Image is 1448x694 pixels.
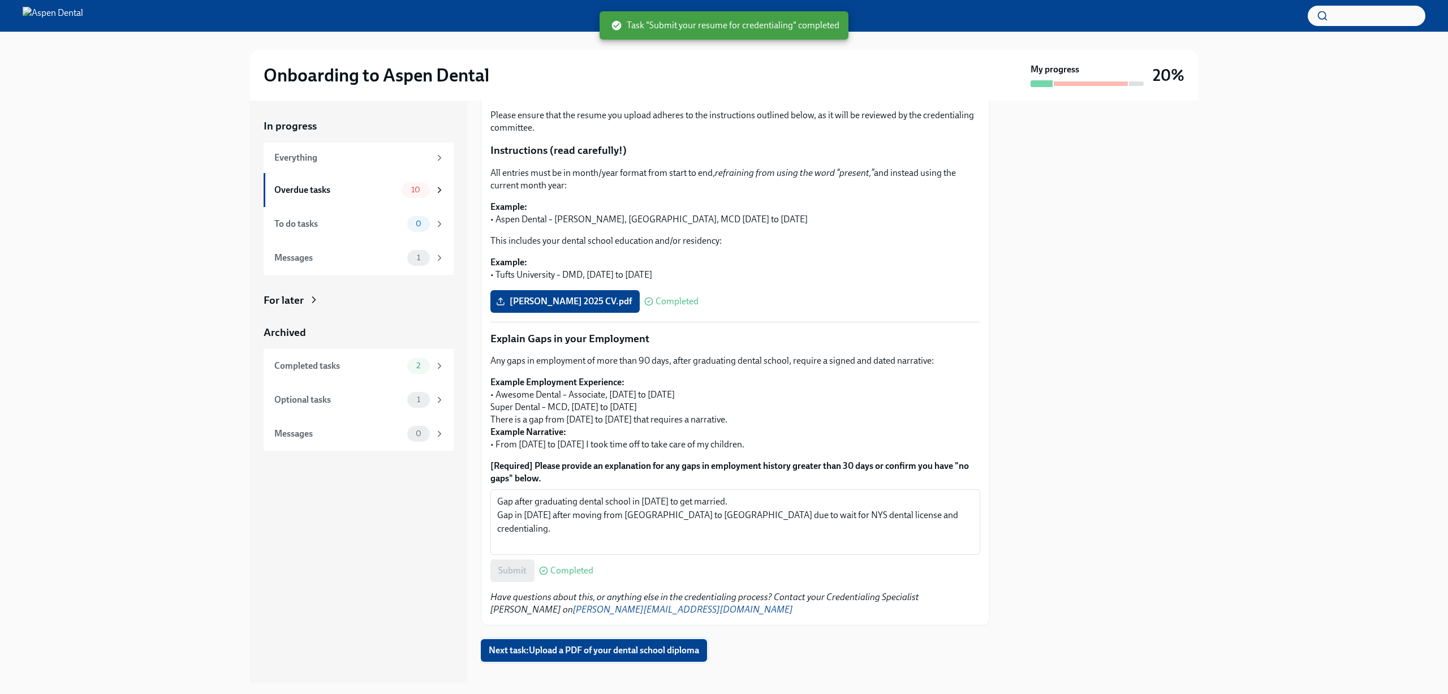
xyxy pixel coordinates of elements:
strong: Example: [490,257,527,268]
div: Messages [274,428,403,440]
span: 10 [404,186,427,194]
span: Task "Submit your resume for credentialing" completed [611,19,839,32]
p: Instructions (read carefully!) [490,143,980,158]
p: All entries must be in month/year format from start to end, and instead using the current month y... [490,167,980,192]
div: To do tasks [274,218,403,230]
a: For later [264,293,454,308]
em: Have questions about this, or anything else in the credentialing process? Contact your Credential... [490,592,919,615]
p: • Awesome Dental – Associate, [DATE] to [DATE] Super Dental – MCD, [DATE] to [DATE] There is a ga... [490,376,980,451]
a: Messages1 [264,241,454,275]
p: Explain Gaps in your Employment [490,331,980,346]
p: • Tufts University – DMD, [DATE] to [DATE] [490,256,980,281]
div: Completed tasks [274,360,403,372]
p: This includes your dental school education and/or residency: [490,235,980,247]
a: Completed tasks2 [264,349,454,383]
a: In progress [264,119,454,133]
span: 1 [410,253,427,262]
h3: 20% [1153,65,1184,85]
h2: Onboarding to Aspen Dental [264,64,489,87]
div: Everything [274,152,430,164]
span: [PERSON_NAME] 2025 CV.pdf [498,296,632,307]
span: 1 [410,395,427,404]
p: Any gaps in employment of more than 90 days, after graduating dental school, require a signed and... [490,355,980,367]
a: Archived [264,325,454,340]
a: Everything [264,143,454,173]
div: Optional tasks [274,394,403,406]
label: [Required] Please provide an explanation for any gaps in employment history greater than 30 days ... [490,460,980,485]
span: 2 [410,361,427,370]
a: To do tasks0 [264,207,454,241]
span: 0 [409,429,428,438]
a: Overdue tasks10 [264,173,454,207]
label: [PERSON_NAME] 2025 CV.pdf [490,290,640,313]
em: refraining from using the word “present,” [715,167,874,178]
p: Please ensure that the resume you upload adheres to the instructions outlined below, as it will b... [490,109,980,134]
img: Aspen Dental [23,7,83,25]
a: [PERSON_NAME][EMAIL_ADDRESS][DOMAIN_NAME] [573,604,793,615]
div: For later [264,293,304,308]
strong: Example Employment Experience: [490,377,624,387]
div: Messages [274,252,403,264]
a: Messages0 [264,417,454,451]
button: Next task:Upload a PDF of your dental school diploma [481,639,707,662]
p: • Aspen Dental – [PERSON_NAME], [GEOGRAPHIC_DATA], MCD [DATE] to [DATE] [490,201,980,226]
a: Optional tasks1 [264,383,454,417]
strong: Example Narrative: [490,426,566,437]
strong: My progress [1031,63,1079,76]
div: Overdue tasks [274,184,397,196]
span: Completed [656,297,699,306]
textarea: Gap after graduating dental school in [DATE] to get married. Gap in [DATE] after moving from [GEO... [497,495,973,549]
strong: Example: [490,201,527,212]
span: Completed [550,566,593,575]
span: Next task : Upload a PDF of your dental school diploma [489,645,699,656]
span: 0 [409,219,428,228]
